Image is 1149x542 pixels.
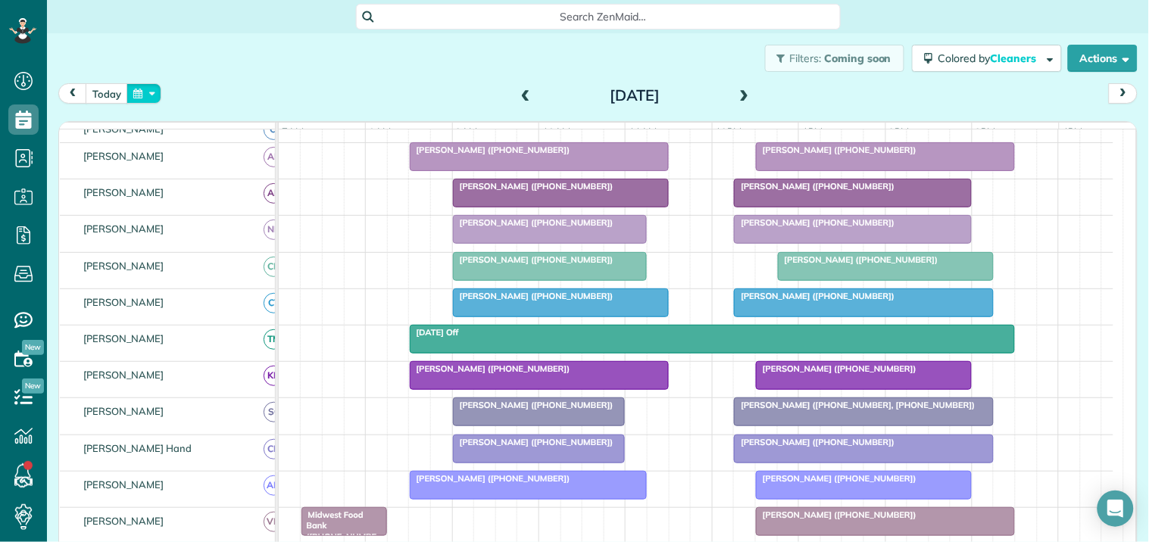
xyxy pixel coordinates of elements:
span: [PERSON_NAME] ([PHONE_NUMBER]) [409,473,571,484]
span: 7am [279,126,307,138]
span: [PERSON_NAME] ([PHONE_NUMBER]) [755,363,917,374]
span: VM [264,512,284,532]
span: [PERSON_NAME] [80,186,167,198]
span: AH [264,147,284,167]
span: [PERSON_NAME] ([PHONE_NUMBER]) [733,181,895,192]
span: [PERSON_NAME] [80,223,167,235]
span: [PERSON_NAME] [80,515,167,527]
span: New [22,340,44,355]
span: [PERSON_NAME] [80,150,167,162]
span: 4pm [1060,126,1086,138]
span: 10am [539,126,573,138]
span: [PERSON_NAME] ([PHONE_NUMBER]) [777,254,939,265]
span: [PERSON_NAME] ([PHONE_NUMBER]) [452,437,614,447]
span: [PERSON_NAME] ([PHONE_NUMBER]) [409,363,571,374]
span: CH [264,439,284,459]
span: Coming soon [824,51,892,65]
button: next [1109,83,1138,104]
span: 2pm [886,126,913,138]
span: SC [264,402,284,422]
span: [PERSON_NAME] ([PHONE_NUMBER]) [452,181,614,192]
span: 3pm [973,126,999,138]
span: [PERSON_NAME] ([PHONE_NUMBER]) [452,400,614,410]
span: 8am [366,126,394,138]
button: prev [58,83,87,104]
span: [PERSON_NAME] ([PHONE_NUMBER]) [755,145,917,155]
span: 12pm [713,126,745,138]
span: ND [264,220,284,240]
span: AR [264,183,284,204]
span: KD [264,366,284,386]
span: CJ [264,120,284,140]
span: [PERSON_NAME] [80,260,167,272]
h2: [DATE] [540,87,729,104]
span: 11am [626,126,660,138]
span: [PERSON_NAME] [80,332,167,344]
span: AM [264,475,284,496]
span: [DATE] Off [409,327,460,338]
span: 9am [453,126,481,138]
span: [PERSON_NAME] ([PHONE_NUMBER]) [409,145,571,155]
span: [PERSON_NAME] ([PHONE_NUMBER]) [452,254,614,265]
span: [PERSON_NAME] ([PHONE_NUMBER], [PHONE_NUMBER]) [733,400,976,410]
span: [PERSON_NAME] [80,478,167,491]
span: [PERSON_NAME] ([PHONE_NUMBER]) [733,291,895,301]
span: [PERSON_NAME] [80,405,167,417]
span: [PERSON_NAME] ([PHONE_NUMBER]) [452,217,614,228]
span: New [22,378,44,394]
span: 1pm [799,126,826,138]
button: today [86,83,128,104]
span: CM [264,257,284,277]
span: Cleaners [991,51,1039,65]
div: Open Intercom Messenger [1097,491,1134,527]
span: [PERSON_NAME] ([PHONE_NUMBER]) [452,291,614,301]
span: [PERSON_NAME] [80,369,167,381]
span: [PERSON_NAME] ([PHONE_NUMBER]) [755,473,917,484]
span: Colored by [938,51,1042,65]
span: [PERSON_NAME] ([PHONE_NUMBER]) [733,437,895,447]
span: TM [264,329,284,350]
button: Actions [1068,45,1138,72]
span: [PERSON_NAME] ([PHONE_NUMBER]) [733,217,895,228]
span: CT [264,293,284,313]
span: Filters: [790,51,822,65]
button: Colored byCleaners [912,45,1062,72]
span: [PERSON_NAME] Hand [80,442,195,454]
span: [PERSON_NAME] [80,296,167,308]
span: [PERSON_NAME] ([PHONE_NUMBER]) [755,509,917,520]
